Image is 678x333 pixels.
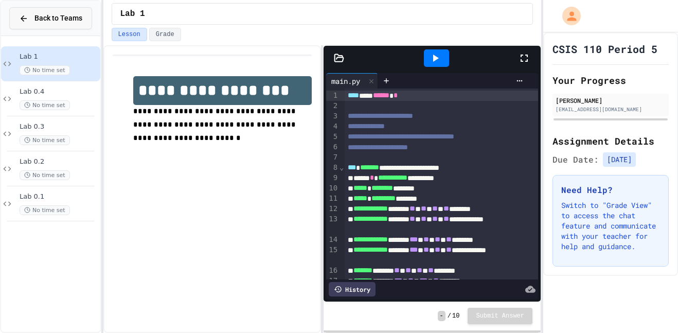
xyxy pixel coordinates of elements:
span: 10 [452,312,459,320]
span: Lab 0.3 [20,122,98,131]
span: No time set [20,170,70,180]
div: 5 [326,132,339,142]
div: 6 [326,142,339,152]
div: 9 [326,173,339,183]
div: main.py [326,73,378,89]
h2: Your Progress [552,73,669,87]
div: 16 [326,266,339,276]
span: Lab 0.1 [20,192,98,201]
span: [DATE] [603,152,636,167]
h2: Assignment Details [552,134,669,148]
div: [EMAIL_ADDRESS][DOMAIN_NAME] [556,106,666,113]
div: 1 [326,91,339,101]
div: 15 [326,245,339,266]
button: Lesson [112,28,147,41]
button: Submit Answer [468,308,532,324]
h3: Need Help? [561,184,660,196]
div: [PERSON_NAME] [556,96,666,105]
div: 2 [326,101,339,111]
span: - [438,311,445,321]
span: Due Date: [552,153,599,166]
div: 12 [326,204,339,214]
p: Switch to "Grade View" to access the chat feature and communicate with your teacher for help and ... [561,200,660,252]
span: No time set [20,135,70,145]
div: 17 [326,276,339,286]
div: 13 [326,214,339,235]
span: Fold line [339,163,344,171]
div: 11 [326,194,339,204]
span: No time set [20,100,70,110]
div: main.py [326,76,365,86]
div: 8 [326,163,339,173]
div: 3 [326,111,339,121]
span: / [448,312,451,320]
span: No time set [20,205,70,215]
span: Lab 1 [20,52,98,61]
button: Back to Teams [9,7,92,29]
div: 7 [326,152,339,163]
div: 4 [326,121,339,132]
div: 10 [326,183,339,194]
div: History [329,282,376,296]
span: Back to Teams [34,13,82,24]
span: No time set [20,65,70,75]
button: Grade [149,28,181,41]
span: Lab 0.2 [20,157,98,166]
div: My Account [551,4,583,28]
div: 14 [326,235,339,245]
h1: CSIS 110 Period 5 [552,42,657,56]
span: Lab 0.4 [20,87,98,96]
span: Lab 1 [120,8,145,20]
span: Submit Answer [476,312,524,320]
